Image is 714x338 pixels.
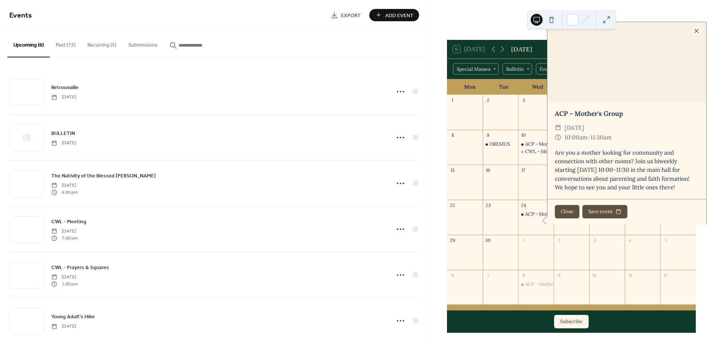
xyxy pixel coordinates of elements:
[51,84,78,92] span: Retrouvaille
[547,109,706,119] div: ACP - Mother's Group
[453,79,487,95] div: Mon
[525,281,575,288] div: ACP - Mother's Group
[489,141,510,148] div: OREMUS
[591,133,612,142] span: 11:30am
[521,97,527,104] div: 3
[450,132,456,139] div: 8
[51,171,156,180] a: The Nativity of the Blessed [PERSON_NAME]
[51,94,76,101] span: [DATE]
[521,237,527,243] div: 1
[483,141,518,148] div: OREMUS
[325,9,366,21] a: Export
[9,8,32,23] span: Events
[592,272,598,278] div: 10
[556,237,562,243] div: 2
[565,133,588,142] span: 10:00am
[627,237,633,243] div: 4
[663,272,669,278] div: 12
[51,312,95,321] a: Young Adult's Hike
[51,281,78,287] span: 1:00 pm
[485,167,491,173] div: 16
[487,79,521,95] div: Tue
[565,123,584,133] span: [DATE]
[51,189,78,196] span: 6:00 pm
[51,323,76,330] span: [DATE]
[7,30,50,57] button: Upcoming (6)
[554,315,589,328] button: Subscribe
[51,313,95,321] span: Young Adult's Hike
[369,9,419,21] button: Add Event
[521,79,554,95] div: Wed
[450,97,456,104] div: 1
[525,148,559,155] div: CWL - Meeting
[518,148,554,155] div: CWL - Meeting
[521,167,527,173] div: 17
[663,237,669,243] div: 5
[51,83,78,92] a: Retrouvaille
[51,228,78,235] span: [DATE]
[525,211,575,218] div: ACP - Mother's Group
[592,237,598,243] div: 3
[511,44,532,54] div: [DATE]
[521,272,527,278] div: 8
[51,218,86,226] span: CWL - Meeting
[51,217,86,226] a: CWL - Meeting
[122,30,164,57] button: Submissions
[521,202,527,208] div: 24
[81,30,122,57] button: Recurring (5)
[555,133,562,142] div: ​
[51,172,156,180] span: The Nativity of the Blessed [PERSON_NAME]
[525,141,575,148] div: ACP - Mother's Group
[450,272,456,278] div: 6
[450,202,456,208] div: 22
[51,182,78,189] span: [DATE]
[485,237,491,243] div: 30
[51,235,78,241] span: 7:00 pm
[518,141,554,148] div: ACP - Mother's Group
[555,123,562,133] div: ​
[51,140,76,146] span: [DATE]
[547,148,706,192] div: Are you a mother looking for community and connection with other moms? Join us biweekly starting ...
[555,205,579,218] button: Close
[385,12,414,19] span: Add Event
[518,211,554,218] div: ACP - Mother's Group
[51,129,75,138] a: BULLETIN
[588,133,591,142] span: -
[518,281,554,288] div: ACP - Mother's Group
[50,30,81,57] button: Past (75)
[485,132,491,139] div: 9
[485,202,491,208] div: 23
[450,237,456,243] div: 29
[341,12,361,19] span: Export
[51,263,109,272] a: CWL - Prayers & Squares
[627,272,633,278] div: 11
[521,132,527,139] div: 10
[485,272,491,278] div: 7
[450,167,456,173] div: 15
[556,272,562,278] div: 9
[582,205,627,218] button: Save event
[51,274,78,281] span: [DATE]
[485,97,491,104] div: 2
